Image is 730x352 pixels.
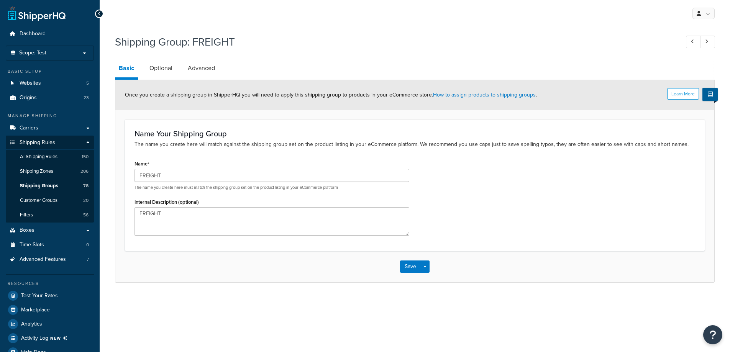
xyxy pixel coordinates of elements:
a: Next Record [700,36,715,48]
a: How to assign products to shipping groups [433,91,536,99]
span: 78 [83,183,89,189]
li: Filters [6,208,94,222]
button: Learn More [667,88,699,100]
button: Open Resource Center [703,325,722,344]
span: 23 [84,95,89,101]
span: Boxes [20,227,34,234]
span: Origins [20,95,37,101]
span: Once you create a shipping group in ShipperHQ you will need to apply this shipping group to produ... [125,91,537,99]
li: Shipping Groups [6,179,94,193]
a: Dashboard [6,27,94,41]
p: The name you create here must match the shipping group set on the product listing in your eCommer... [135,185,409,190]
div: Resources [6,280,94,287]
span: Time Slots [20,242,44,248]
a: Shipping Groups78 [6,179,94,193]
textarea: FREIGHT [135,207,409,236]
span: 206 [80,168,89,175]
li: Origins [6,91,94,105]
span: Analytics [21,321,42,327]
div: Basic Setup [6,68,94,75]
span: Filters [20,212,33,218]
span: Customer Groups [20,197,57,204]
a: Basic [115,59,138,80]
a: Test Your Rates [6,289,94,303]
button: Show Help Docs [702,88,718,101]
a: Previous Record [686,36,701,48]
p: The name you create here will match against the shipping group set on the product listing in your... [135,140,695,149]
span: Test Your Rates [21,293,58,299]
h1: Shipping Group: FREIGHT [115,34,672,49]
a: Carriers [6,121,94,135]
label: Name [135,161,149,167]
a: Origins23 [6,91,94,105]
a: Shipping Zones206 [6,164,94,178]
a: AllShipping Rules150 [6,150,94,164]
span: Shipping Zones [20,168,53,175]
a: Marketplace [6,303,94,317]
li: Customer Groups [6,193,94,208]
a: Activity LogNEW [6,331,94,345]
li: Websites [6,76,94,90]
a: Customer Groups20 [6,193,94,208]
span: 5 [86,80,89,87]
span: 150 [82,154,89,160]
span: 20 [83,197,89,204]
a: Time Slots0 [6,238,94,252]
span: 56 [83,212,89,218]
a: Boxes [6,223,94,237]
span: Websites [20,80,41,87]
li: Advanced Features [6,252,94,267]
li: [object Object] [6,331,94,345]
span: All Shipping Rules [20,154,57,160]
button: Save [400,260,421,273]
label: Internal Description (optional) [135,199,199,205]
h3: Name Your Shipping Group [135,129,695,138]
a: Shipping Rules [6,136,94,150]
a: Filters56 [6,208,94,222]
span: Advanced Features [20,256,66,263]
span: 0 [86,242,89,248]
span: Shipping Rules [20,139,55,146]
li: Time Slots [6,238,94,252]
span: Marketplace [21,307,50,313]
a: Websites5 [6,76,94,90]
span: Scope: Test [19,50,46,56]
a: Advanced [184,59,219,77]
span: NEW [50,335,71,341]
a: Analytics [6,317,94,331]
span: Dashboard [20,31,46,37]
a: Advanced Features7 [6,252,94,267]
div: Manage Shipping [6,113,94,119]
li: Shipping Zones [6,164,94,178]
span: Carriers [20,125,38,131]
a: Optional [146,59,176,77]
span: Activity Log [21,333,71,343]
li: Shipping Rules [6,136,94,223]
span: Shipping Groups [20,183,58,189]
span: 7 [87,256,89,263]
